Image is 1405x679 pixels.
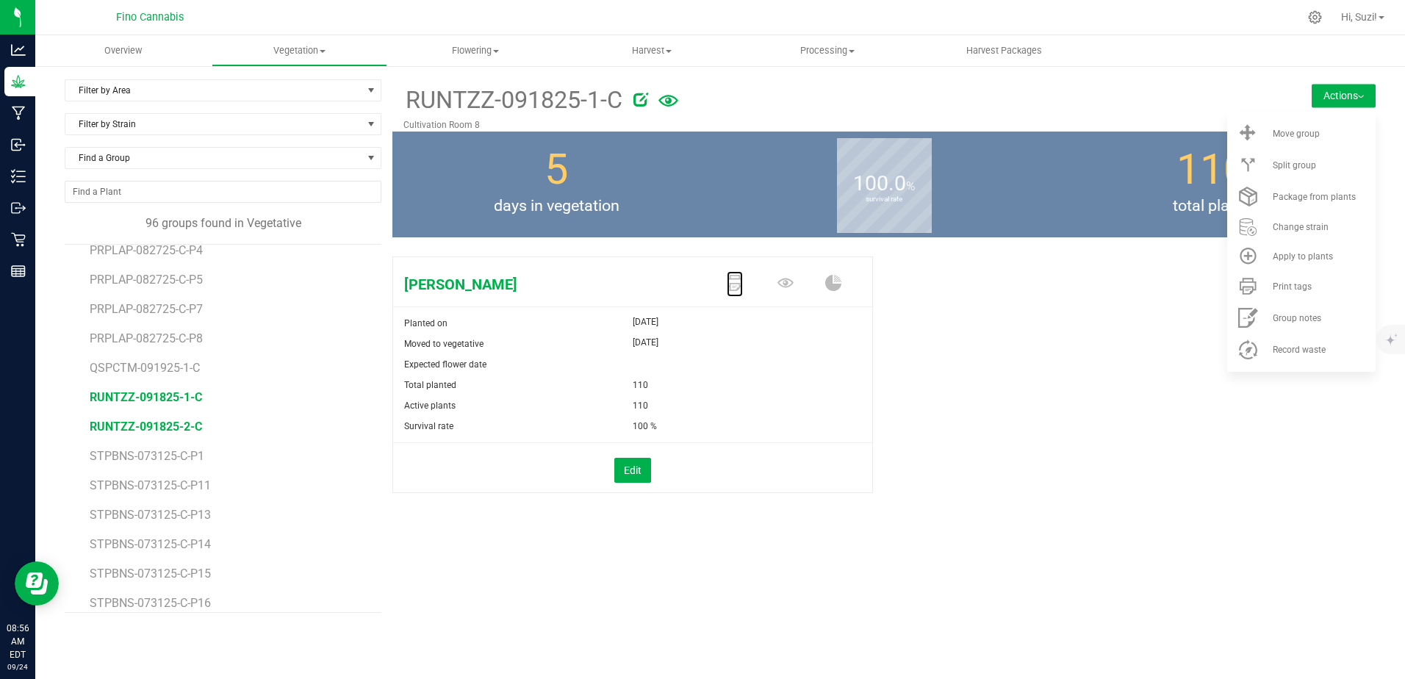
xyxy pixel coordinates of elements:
span: Processing [741,44,916,57]
span: Filter by Area [65,80,362,101]
span: STPBNS-073125-C-P1 [90,449,204,463]
a: Harvest Packages [916,35,1092,66]
p: 09/24 [7,661,29,672]
button: Actions [1312,84,1376,107]
span: [DATE] [633,313,658,331]
div: 96 groups found in Vegetative [65,215,381,232]
span: Fino Cannabis [116,11,184,24]
p: 08:56 AM EDT [7,622,29,661]
span: 110 [633,395,648,416]
span: QSPCTM-091925-1-C [90,361,200,375]
span: PRPLAP-082725-C-P5 [90,273,203,287]
span: Split group [1273,160,1316,170]
inline-svg: Inventory [11,169,26,184]
span: Overview [85,44,162,57]
span: Active plants [404,400,456,411]
inline-svg: Analytics [11,43,26,57]
inline-svg: Reports [11,264,26,279]
span: Flowering [388,44,563,57]
span: Runtz [393,273,712,295]
span: PRPLAP-082725-C-P8 [90,331,203,345]
span: Record waste [1273,345,1326,355]
span: Hi, Suzi! [1341,11,1377,23]
span: STPBNS-073125-C-P15 [90,567,211,581]
span: Moved to vegetative [404,339,484,349]
div: Manage settings [1306,10,1324,24]
span: Filter by Strain [65,114,362,134]
span: PRPLAP-082725-C-P7 [90,302,203,316]
span: total plants [1048,194,1376,218]
span: Harvest Packages [946,44,1062,57]
span: Change strain [1273,222,1329,232]
span: Planted on [404,318,448,328]
span: STPBNS-073125-C-P11 [90,478,211,492]
span: 110 [1176,145,1247,194]
inline-svg: Inbound [11,137,26,152]
a: Harvest [564,35,740,66]
span: Find a Group [65,148,362,168]
b: survival rate [837,134,932,265]
span: Vegetation [212,44,387,57]
group-info-box: Total number of plants [1059,132,1365,237]
span: Expected flower date [404,359,486,370]
span: STPBNS-073125-C-P14 [90,537,211,551]
span: Move group [1273,129,1320,139]
group-info-box: Survival rate [731,132,1037,237]
span: STPBNS-073125-C-P13 [90,508,211,522]
span: Harvest [564,44,739,57]
span: PRPLAP-082725-C-P4 [90,243,203,257]
span: 110 [633,375,648,395]
inline-svg: Retail [11,232,26,247]
span: Package from plants [1273,192,1356,202]
span: [DATE] [633,334,658,351]
span: STPBNS-073125-C-P16 [90,596,211,610]
span: 5 [545,145,568,194]
span: Survival rate [404,421,453,431]
inline-svg: Grow [11,74,26,89]
span: Group notes [1273,313,1321,323]
p: Cultivation Room 8 [403,118,1201,132]
button: Edit [614,458,651,483]
span: select [362,80,381,101]
iframe: Resource center [15,561,59,606]
a: Flowering [387,35,564,66]
span: RUNTZZ-091825-2-C [90,420,202,434]
span: Print tags [1273,281,1312,292]
a: Vegetation [212,35,388,66]
span: Apply to plants [1273,251,1333,262]
group-info-box: Days in vegetation [403,132,709,237]
span: RUNTZZ-091825-1-C [90,390,202,404]
span: days in vegetation [392,194,720,218]
span: Total planted [404,380,456,390]
span: 100 % [633,416,657,436]
a: Processing [740,35,916,66]
a: Overview [35,35,212,66]
input: NO DATA FOUND [65,182,381,202]
inline-svg: Outbound [11,201,26,215]
span: RUNTZZ-091825-1-C [403,82,622,118]
inline-svg: Manufacturing [11,106,26,121]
